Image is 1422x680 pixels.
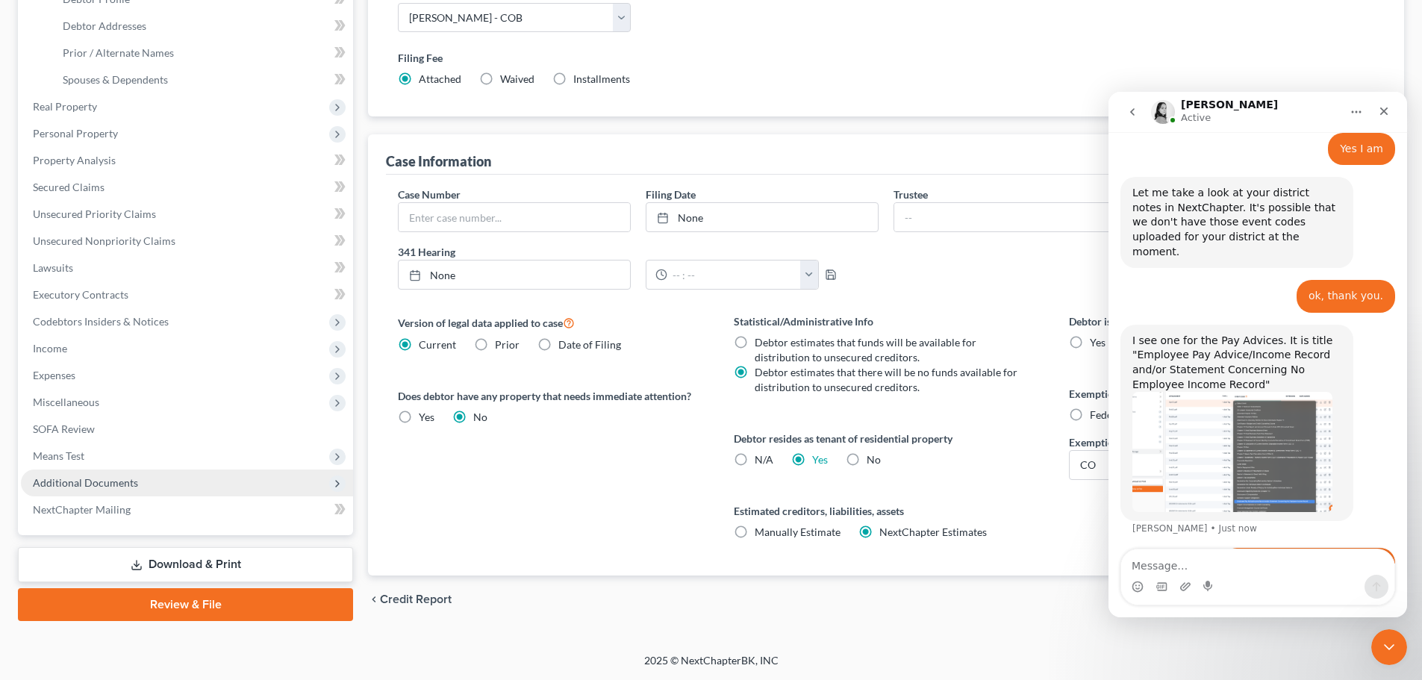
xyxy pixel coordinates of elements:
[33,288,128,301] span: Executory Contracts
[33,342,67,355] span: Income
[51,13,353,40] a: Debtor Addresses
[667,261,801,289] input: -- : --
[63,19,146,32] span: Debtor Addresses
[894,203,1126,231] input: --
[33,315,169,328] span: Codebtors Insiders & Notices
[33,503,131,516] span: NextChapter Mailing
[380,593,452,605] span: Credit Report
[1371,629,1407,665] iframe: Intercom live chat
[33,476,138,489] span: Additional Documents
[51,66,353,93] a: Spouses & Dependents
[33,234,175,247] span: Unsecured Nonpriority Claims
[867,453,881,466] span: No
[18,547,353,582] a: Download & Print
[755,525,841,538] span: Manually Estimate
[1090,408,1125,421] span: Federal
[495,338,520,351] span: Prior
[386,152,491,170] div: Case Information
[21,174,353,201] a: Secured Claims
[473,411,487,423] span: No
[1069,434,1146,450] label: Exemption State
[558,338,621,351] span: Date of Filing
[646,203,878,231] a: None
[1069,386,1374,402] label: Exemption Election
[734,314,1039,329] label: Statistical/Administrative Info
[33,449,84,462] span: Means Test
[894,187,928,202] label: Trustee
[646,187,696,202] label: Filing Date
[33,100,97,113] span: Real Property
[398,388,703,404] label: Does debtor have any property that needs immediate attention?
[1069,314,1374,329] label: Debtor is a tax exempt organization
[755,366,1017,393] span: Debtor estimates that there will be no funds available for distribution to unsecured creditors.
[419,338,456,351] span: Current
[1090,336,1106,349] span: Yes
[390,244,886,260] label: 341 Hearing
[33,181,105,193] span: Secured Claims
[21,228,353,255] a: Unsecured Nonpriority Claims
[33,261,73,274] span: Lawsuits
[734,431,1039,446] label: Debtor resides as tenant of residential property
[368,593,380,605] i: chevron_left
[755,453,773,466] span: N/A
[286,653,1137,680] div: 2025 © NextChapterBK, INC
[399,203,630,231] input: Enter case number...
[573,72,630,85] span: Installments
[63,46,174,59] span: Prior / Alternate Names
[419,72,461,85] span: Attached
[21,201,353,228] a: Unsecured Priority Claims
[21,281,353,308] a: Executory Contracts
[368,593,452,605] button: chevron_left Credit Report
[33,396,99,408] span: Miscellaneous
[63,73,168,86] span: Spouses & Dependents
[398,187,461,202] label: Case Number
[33,154,116,166] span: Property Analysis
[21,147,353,174] a: Property Analysis
[33,208,156,220] span: Unsecured Priority Claims
[398,314,703,331] label: Version of legal data applied to case
[21,416,353,443] a: SOFA Review
[419,411,434,423] span: Yes
[1108,92,1407,617] iframe: Intercom live chat
[398,50,1374,66] label: Filing Fee
[33,369,75,381] span: Expenses
[21,496,353,523] a: NextChapter Mailing
[21,255,353,281] a: Lawsuits
[33,127,118,140] span: Personal Property
[51,40,353,66] a: Prior / Alternate Names
[500,72,534,85] span: Waived
[399,261,630,289] a: None
[755,336,976,364] span: Debtor estimates that funds will be available for distribution to unsecured creditors.
[812,453,828,466] a: Yes
[18,588,353,621] a: Review & File
[33,422,95,435] span: SOFA Review
[734,503,1039,519] label: Estimated creditors, liabilities, assets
